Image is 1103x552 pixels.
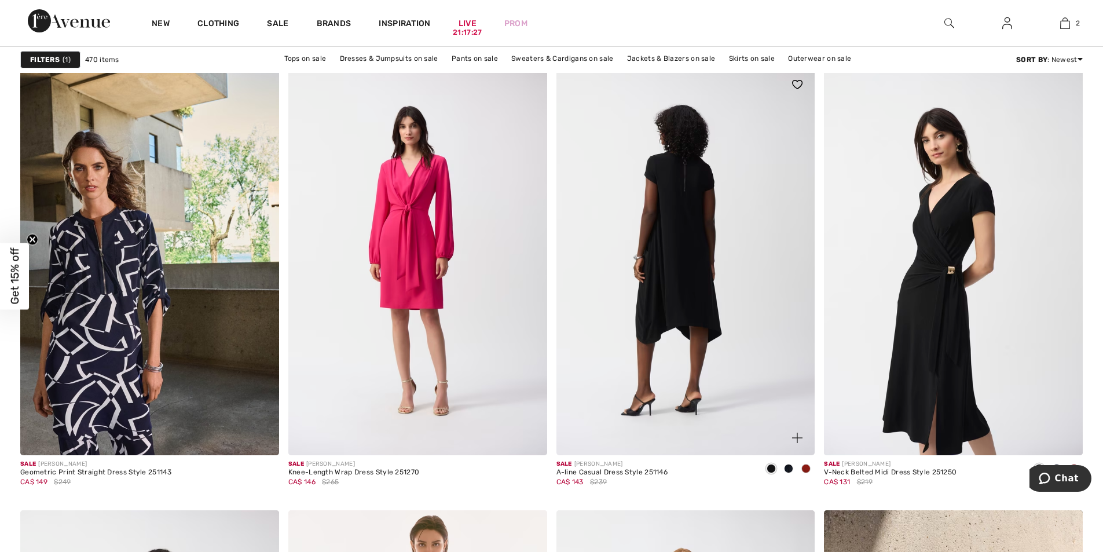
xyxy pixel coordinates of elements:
span: Get 15% off [8,248,21,305]
a: Live21:17:27 [459,17,477,30]
button: Close teaser [27,233,38,245]
img: search the website [944,16,954,30]
a: A-line Casual Dress Style 251146. Black [556,67,815,455]
span: CA$ 146 [288,478,316,486]
span: Sale [288,460,304,467]
span: Sale [556,460,572,467]
span: 470 items [85,54,119,65]
strong: Sort By [1016,56,1047,64]
span: Inspiration [379,19,430,31]
div: Radiant red [1065,460,1083,479]
img: Geometric Print Straight Dress Style 251143. Midnight Blue/Vanilla [20,67,279,455]
div: V-Neck Belted Midi Dress Style 251250 [824,469,957,477]
span: $219 [857,477,873,487]
span: CA$ 131 [824,478,850,486]
img: My Info [1002,16,1012,30]
div: Black [763,460,780,479]
a: Pants on sale [446,51,504,66]
a: Skirts on sale [723,51,780,66]
div: : Newest [1016,54,1083,65]
span: $249 [54,477,71,487]
img: plus_v2.svg [792,433,802,443]
a: 2 [1036,16,1093,30]
a: Dresses & Jumpsuits on sale [334,51,444,66]
div: Knee-Length Wrap Dress Style 251270 [288,469,420,477]
div: [PERSON_NAME] [20,460,171,469]
img: Knee-Length Wrap Dress Style 251270. Geranium [288,67,547,455]
div: Midnight Blue [1048,460,1065,479]
a: Clothing [197,19,239,31]
a: Outerwear on sale [782,51,857,66]
strong: Filters [30,54,60,65]
iframe: Opens a widget where you can chat to one of our agents [1029,465,1091,494]
div: Radiant red [797,460,815,479]
a: Sign In [993,16,1021,31]
span: Sale [824,460,840,467]
a: Jackets & Blazers on sale [621,51,721,66]
span: $265 [322,477,339,487]
img: My Bag [1060,16,1070,30]
div: Midnight Blue [780,460,797,479]
span: 1 [63,54,71,65]
a: Sale [267,19,288,31]
div: Black [1031,460,1048,479]
a: Tops on sale [279,51,332,66]
div: [PERSON_NAME] [556,460,668,469]
div: A-line Casual Dress Style 251146 [556,469,668,477]
div: [PERSON_NAME] [288,460,420,469]
span: CA$ 149 [20,478,47,486]
span: $239 [590,477,607,487]
a: New [152,19,170,31]
span: 2 [1076,18,1080,28]
a: Sweaters & Cardigans on sale [505,51,619,66]
img: V-Neck Belted Midi Dress Style 251250. Black [824,67,1083,455]
img: 1ère Avenue [28,9,110,32]
img: heart_black_full.svg [792,80,802,89]
div: Geometric Print Straight Dress Style 251143 [20,469,171,477]
a: Brands [317,19,351,31]
div: 21:17:27 [453,27,482,38]
span: Sale [20,460,36,467]
span: CA$ 143 [556,478,584,486]
a: Prom [504,17,527,30]
div: [PERSON_NAME] [824,460,957,469]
